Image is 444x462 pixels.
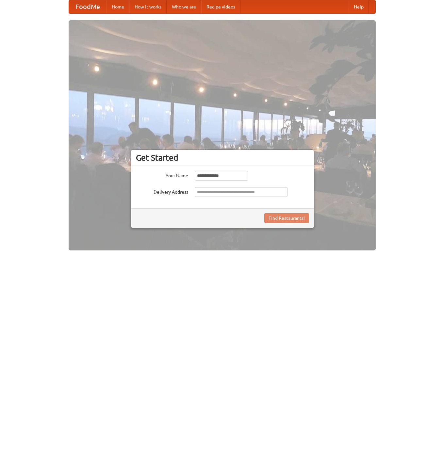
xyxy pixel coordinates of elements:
[136,153,309,163] h3: Get Started
[136,187,188,195] label: Delivery Address
[264,213,309,223] button: Find Restaurants!
[136,171,188,179] label: Your Name
[349,0,369,13] a: Help
[69,0,107,13] a: FoodMe
[167,0,201,13] a: Who we are
[129,0,167,13] a: How it works
[201,0,240,13] a: Recipe videos
[107,0,129,13] a: Home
